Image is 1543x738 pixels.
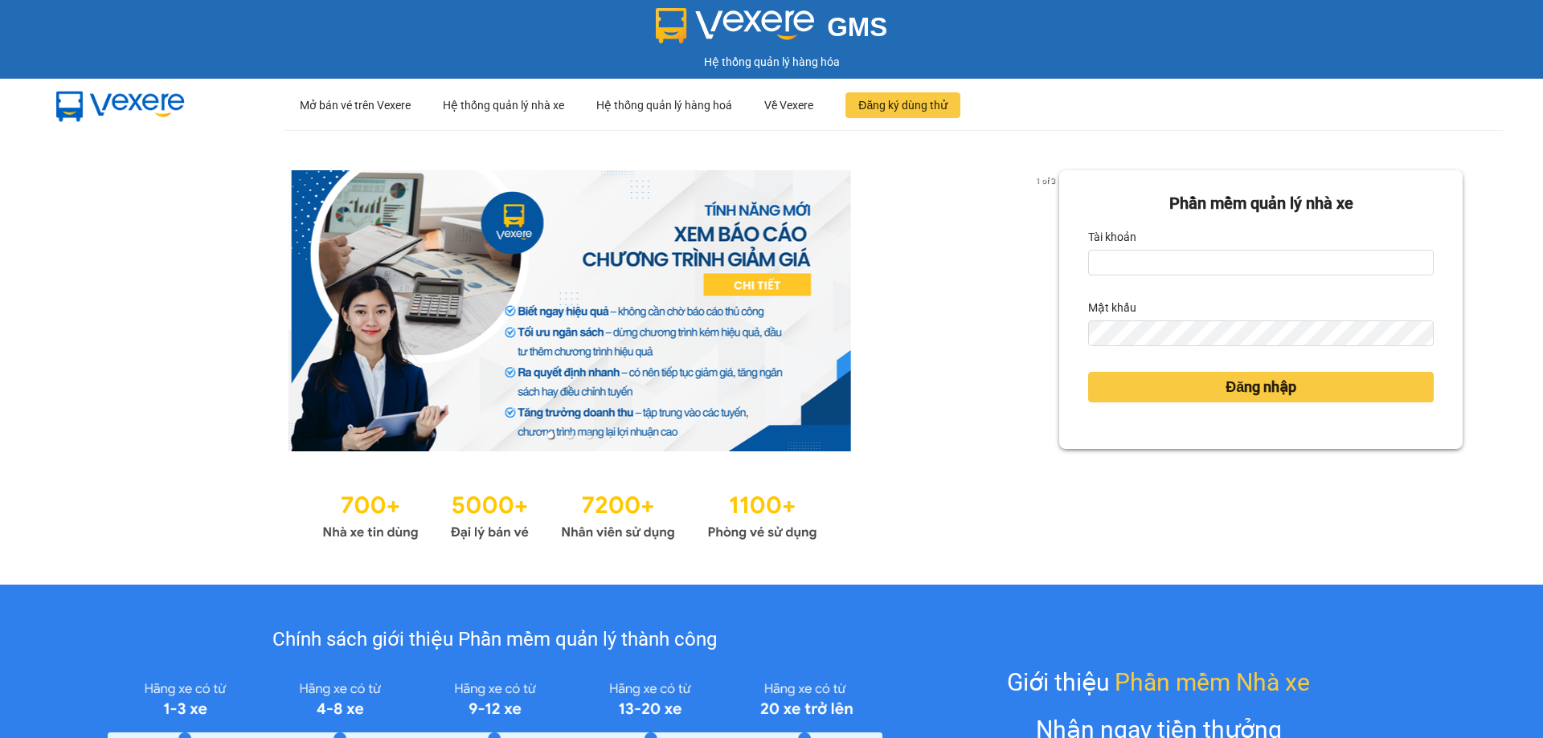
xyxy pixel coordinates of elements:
[443,80,564,131] div: Hệ thống quản lý nhà xe
[1031,170,1059,191] p: 1 of 3
[764,80,813,131] div: Về Vexere
[1037,170,1059,451] button: next slide / item
[656,8,815,43] img: logo 2
[547,432,554,438] li: slide item 1
[1088,250,1434,275] input: Tài khoản
[108,625,882,655] div: Chính sách giới thiệu Phần mềm quản lý thành công
[1088,191,1434,216] div: Phần mềm quản lý nhà xe
[827,12,887,42] span: GMS
[300,80,411,131] div: Mở bán vé trên Vexere
[80,170,103,451] button: previous slide / item
[586,432,592,438] li: slide item 3
[596,80,732,131] div: Hệ thống quản lý hàng hoá
[322,483,817,544] img: Statistics.png
[1115,663,1310,701] span: Phần mềm Nhà xe
[1088,372,1434,402] button: Đăng nhập
[858,96,947,114] span: Đăng ký dùng thử
[1088,295,1136,320] label: Mật khẩu
[845,92,960,118] button: Đăng ký dùng thử
[1088,224,1136,250] label: Tài khoản
[1007,663,1310,701] div: Giới thiệu
[40,79,201,132] img: mbUUG5Q.png
[1226,376,1296,398] span: Đăng nhập
[4,53,1539,71] div: Hệ thống quản lý hàng hóa
[567,432,573,438] li: slide item 2
[1088,320,1434,346] input: Mật khẩu
[656,24,888,37] a: GMS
